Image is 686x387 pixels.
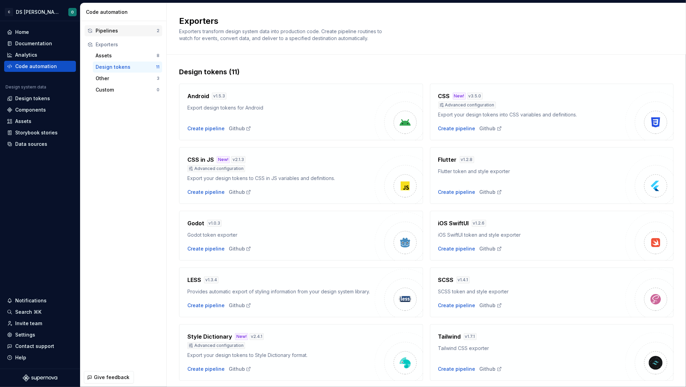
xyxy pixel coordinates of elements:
a: Github [480,245,502,252]
div: Advanced configuration [438,102,496,108]
button: Design tokens11 [93,62,162,73]
div: Assets [15,118,31,125]
div: 3 [157,76,159,81]
a: Settings [4,329,76,340]
div: Analytics [15,51,37,58]
h4: CSS [438,92,450,100]
a: Components [4,104,76,115]
h4: CSS in JS [187,155,214,164]
div: Export your design tokens to Style Dictionary format. [187,352,375,359]
a: Github [480,125,502,132]
a: Github [480,366,502,372]
button: Other3 [93,73,162,84]
div: 11 [156,64,159,70]
button: Give feedback [84,371,134,384]
button: Create pipeline [187,125,225,132]
button: Create pipeline [438,125,476,132]
div: v 2.4.1 [249,333,264,340]
h4: SCSS [438,276,454,284]
button: Contact support [4,341,76,352]
div: DS [PERSON_NAME] [16,9,60,16]
div: Code automation [86,9,164,16]
h4: LESS [187,276,201,284]
h4: Godot [187,219,204,227]
span: Give feedback [94,374,129,381]
a: Pipelines2 [85,25,162,36]
div: Data sources [15,141,47,148]
div: Create pipeline [438,302,476,309]
span: Exporters transform design system data into production code. Create pipeline routines to watch fo... [179,28,383,41]
svg: Supernova Logo [23,375,57,381]
button: Create pipeline [438,366,476,372]
div: New! [235,333,248,340]
a: Assets [4,116,76,127]
a: Github [229,302,251,309]
div: Help [15,354,26,361]
div: Advanced configuration [187,342,245,349]
div: Contact support [15,343,54,350]
div: Design tokens (11) [179,67,674,77]
button: Create pipeline [438,245,476,252]
a: Design tokens [4,93,76,104]
div: v 1.2.6 [472,220,486,227]
a: Home [4,27,76,38]
div: v 1.3.4 [204,276,218,283]
button: Create pipeline [438,189,476,196]
div: v 1.7.1 [464,333,477,340]
a: Github [480,189,502,196]
div: Export design tokens for Android [187,104,375,111]
div: Pipelines [96,27,157,34]
h4: Android [187,92,209,100]
div: Code automation [15,63,57,70]
div: v 1.0.3 [207,220,222,227]
a: Github [480,302,502,309]
a: Documentation [4,38,76,49]
div: Other [96,75,157,82]
div: C [5,8,13,16]
h4: Style Dictionary [187,332,232,341]
button: Search ⌘K [4,306,76,318]
button: CDS [PERSON_NAME]O [1,4,79,19]
div: v 1.5.3 [212,93,226,100]
div: 0 [157,87,159,93]
div: Godot token exporter [187,232,375,238]
div: Export your design tokens into CSS variables and definitions. [438,111,626,118]
button: Create pipeline [187,245,225,252]
div: New! [217,156,230,163]
button: Assets8 [93,50,162,61]
div: Github [229,189,251,196]
div: SCSS token and style exporter [438,288,626,295]
a: Github [229,366,251,372]
a: Analytics [4,49,76,60]
div: Github [229,125,251,132]
button: Custom0 [93,84,162,95]
div: Settings [15,331,35,338]
div: Search ⌘K [15,309,41,315]
h4: Tailwind [438,332,461,341]
button: Create pipeline [187,366,225,372]
div: Github [229,245,251,252]
div: 2 [157,28,159,34]
button: Notifications [4,295,76,306]
a: Invite team [4,318,76,329]
h4: Flutter [438,155,457,164]
div: Flutter token and style exporter [438,168,626,175]
a: Data sources [4,139,76,150]
div: Design tokens [96,64,156,70]
h2: Exporters [179,16,665,27]
div: Components [15,106,46,113]
div: Design system data [6,84,46,90]
div: Create pipeline [187,189,225,196]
